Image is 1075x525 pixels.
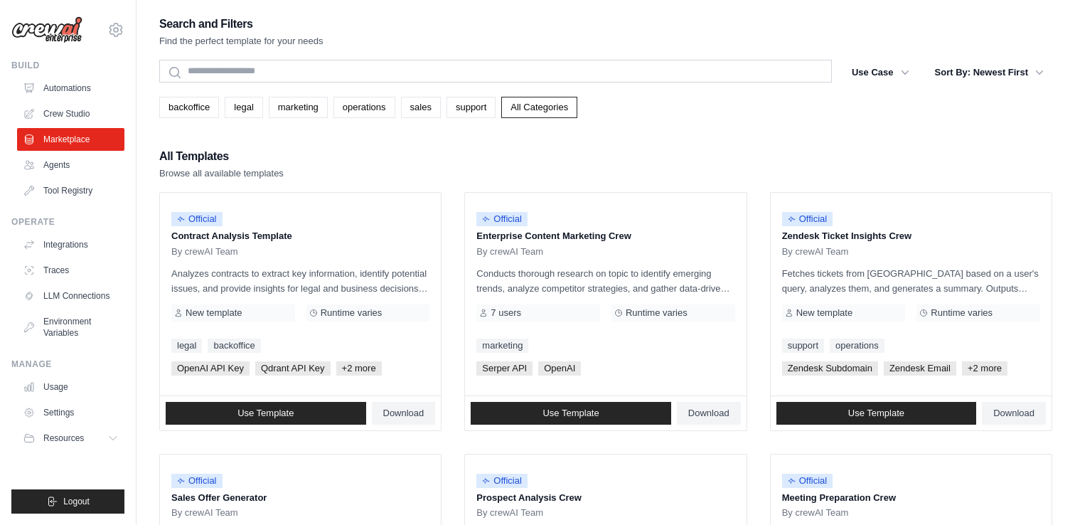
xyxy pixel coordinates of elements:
[982,402,1046,425] a: Download
[476,229,734,243] p: Enterprise Content Marketing Crew
[782,474,833,488] span: Official
[796,307,852,319] span: New template
[931,307,993,319] span: Runtime varies
[11,16,82,43] img: Logo
[171,474,223,488] span: Official
[17,233,124,256] a: Integrations
[186,307,242,319] span: New template
[171,246,238,258] span: By crewAI Team
[688,408,729,419] span: Download
[782,246,849,258] span: By crewAI Team
[501,97,577,118] a: All Categories
[171,229,429,243] p: Contract Analysis Template
[993,408,1034,419] span: Download
[476,507,543,519] span: By crewAI Team
[626,307,688,319] span: Runtime varies
[476,361,533,376] span: Serper API
[171,339,202,353] a: legal
[782,507,849,519] span: By crewAI Team
[538,361,581,376] span: OpenAI
[848,408,904,419] span: Use Template
[17,401,124,424] a: Settings
[11,60,124,71] div: Build
[171,266,429,296] p: Analyzes contracts to extract key information, identify potential issues, and provide insights fo...
[471,402,671,425] a: Use Template
[321,307,383,319] span: Runtime varies
[542,408,599,419] span: Use Template
[782,339,824,353] a: support
[776,402,977,425] a: Use Template
[208,339,260,353] a: backoffice
[782,491,1040,505] p: Meeting Preparation Crew
[782,212,833,226] span: Official
[843,60,918,85] button: Use Case
[333,97,395,118] a: operations
[782,229,1040,243] p: Zendesk Ticket Insights Crew
[159,34,323,48] p: Find the perfect template for your needs
[17,376,124,398] a: Usage
[17,102,124,125] a: Crew Studio
[17,259,124,282] a: Traces
[166,402,366,425] a: Use Template
[476,491,734,505] p: Prospect Analysis Crew
[782,266,1040,296] p: Fetches tickets from [GEOGRAPHIC_DATA] based on a user's query, analyzes them, and generates a su...
[171,507,238,519] span: By crewAI Team
[171,361,250,376] span: OpenAI API Key
[830,339,884,353] a: operations
[11,489,124,514] button: Logout
[336,361,382,376] span: +2 more
[17,427,124,450] button: Resources
[43,433,84,444] span: Resources
[677,402,741,425] a: Download
[782,361,878,376] span: Zendesk Subdomain
[401,97,441,118] a: sales
[476,266,734,296] p: Conducts thorough research on topic to identify emerging trends, analyze competitor strategies, a...
[476,212,528,226] span: Official
[926,60,1052,85] button: Sort By: Newest First
[159,14,323,34] h2: Search and Filters
[372,402,436,425] a: Download
[446,97,496,118] a: support
[159,166,284,181] p: Browse all available templates
[63,496,90,507] span: Logout
[171,212,223,226] span: Official
[17,154,124,176] a: Agents
[237,408,294,419] span: Use Template
[225,97,262,118] a: legal
[159,147,284,166] h2: All Templates
[962,361,1007,376] span: +2 more
[476,339,528,353] a: marketing
[476,246,543,258] span: By crewAI Team
[17,310,124,344] a: Environment Variables
[11,359,124,370] div: Manage
[255,361,331,376] span: Qdrant API Key
[17,77,124,100] a: Automations
[17,128,124,151] a: Marketplace
[884,361,956,376] span: Zendesk Email
[383,408,424,419] span: Download
[269,97,328,118] a: marketing
[17,285,124,307] a: LLM Connections
[476,474,528,488] span: Official
[159,97,219,118] a: backoffice
[491,307,521,319] span: 7 users
[17,179,124,202] a: Tool Registry
[11,216,124,228] div: Operate
[171,491,429,505] p: Sales Offer Generator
